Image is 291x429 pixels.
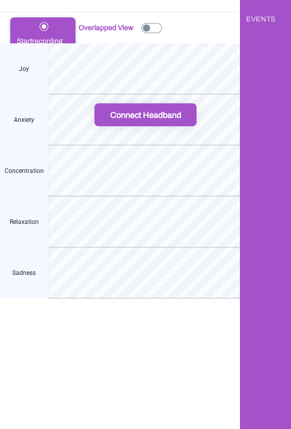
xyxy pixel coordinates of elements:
[5,167,44,174] div: Concentration
[35,20,51,33] img: record_icon.png
[10,218,39,225] div: Relaxation
[76,17,165,38] button: Overlapped View
[94,103,197,126] button: Connect Headband
[10,17,76,52] button: Startrecording
[19,65,29,72] div: Joy
[17,37,32,45] span: Start
[12,269,36,276] div: Sadness
[141,23,162,33] img: checkbox.png
[17,31,69,51] span: recording
[246,11,276,27] div: EVENTS
[98,109,193,120] div: Connect Headband
[14,116,34,123] div: Anxiety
